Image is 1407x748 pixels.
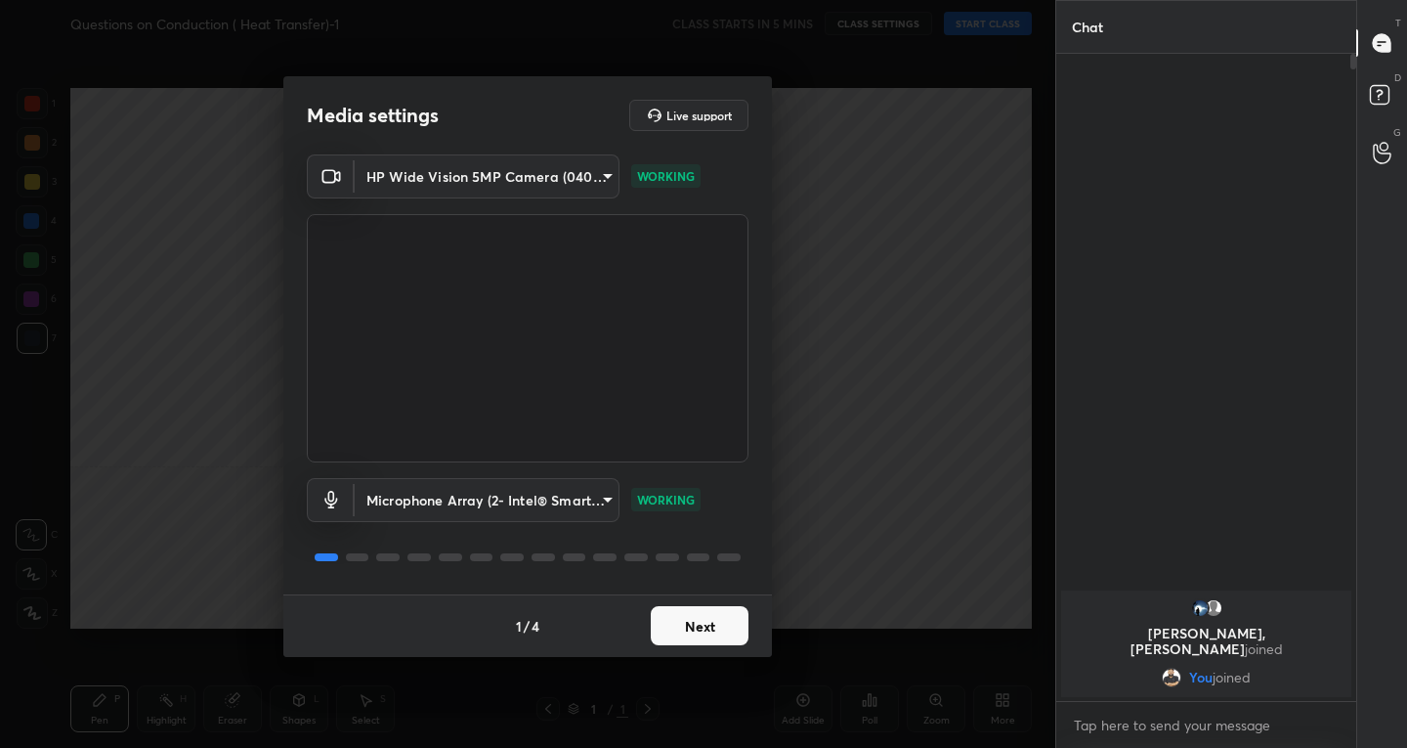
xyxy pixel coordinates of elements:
span: joined [1213,670,1251,685]
p: T [1395,16,1401,30]
p: Chat [1056,1,1119,53]
div: HP Wide Vision 5MP Camera (0408:5464) [355,478,619,522]
img: default.png [1204,598,1223,618]
h2: Media settings [307,103,439,128]
h4: 1 [516,616,522,637]
h5: Live support [666,110,732,121]
p: [PERSON_NAME], [PERSON_NAME] [1073,626,1340,657]
div: grid [1056,587,1356,701]
p: G [1393,125,1401,140]
span: joined [1245,639,1283,658]
p: WORKING [637,167,695,185]
h4: / [524,616,530,637]
p: WORKING [637,491,695,508]
button: Next [651,606,748,645]
img: 87905c735eaf4ff2a2d307c465c113f5.jpg [1190,598,1210,618]
h4: 4 [532,616,539,637]
p: D [1394,70,1401,85]
span: You [1189,670,1213,685]
img: eb572a6c184c4c0488efe4485259b19d.jpg [1162,668,1181,687]
div: HP Wide Vision 5MP Camera (0408:5464) [355,154,619,198]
